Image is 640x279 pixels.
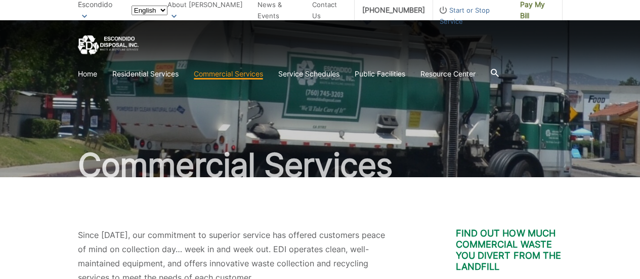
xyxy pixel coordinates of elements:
a: EDCD logo. Return to the homepage. [78,35,139,55]
a: Service Schedules [278,68,339,79]
a: Home [78,68,97,79]
a: Public Facilities [355,68,405,79]
a: Commercial Services [194,68,263,79]
select: Select a language [132,6,167,15]
a: Resource Center [420,68,476,79]
h1: Commercial Services [78,149,563,181]
h3: Find out how much commercial waste you divert from the landfill [456,228,563,272]
a: Residential Services [112,68,179,79]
